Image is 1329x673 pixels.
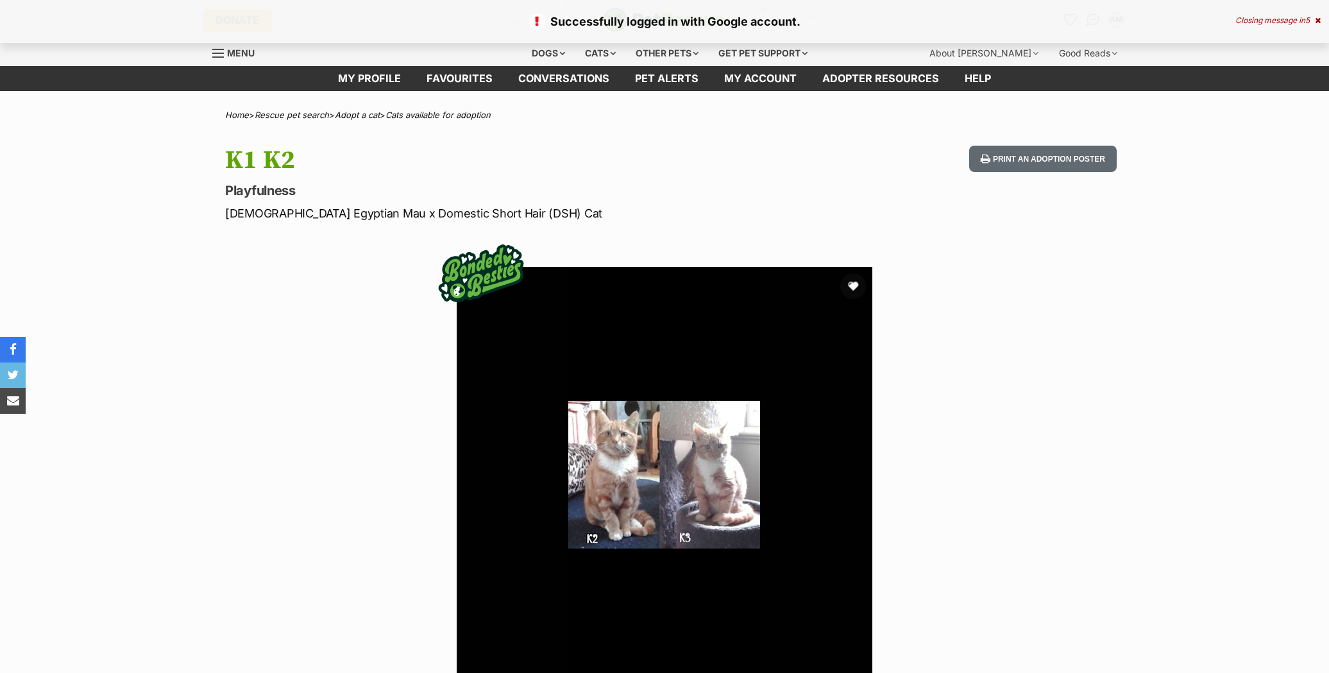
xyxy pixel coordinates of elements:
a: Menu [212,40,264,64]
span: Menu [227,47,255,58]
a: Favourites [414,66,505,91]
div: > > > [193,110,1136,120]
h1: K1 K2 [225,146,768,175]
p: [DEMOGRAPHIC_DATA] Egyptian Mau x Domestic Short Hair (DSH) Cat [225,205,768,222]
div: Good Reads [1050,40,1126,66]
a: Rescue pet search [255,110,329,120]
div: About [PERSON_NAME] [920,40,1047,66]
a: Adopt a cat [335,110,380,120]
div: Dogs [523,40,574,66]
a: My profile [325,66,414,91]
div: Cats [576,40,625,66]
p: Successfully logged in with Google account. [13,13,1316,30]
a: My account [711,66,809,91]
button: favourite [840,273,866,299]
div: Get pet support [709,40,817,66]
span: 5 [1305,15,1310,25]
a: Home [225,110,249,120]
a: Help [952,66,1004,91]
a: Cats available for adoption [385,110,491,120]
a: conversations [505,66,622,91]
p: Playfulness [225,182,768,200]
a: Pet alerts [622,66,711,91]
button: Print an adoption poster [969,146,1117,172]
img: bonded besties [430,222,532,325]
div: Closing message in [1235,16,1321,25]
div: Other pets [627,40,707,66]
a: Adopter resources [809,66,952,91]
